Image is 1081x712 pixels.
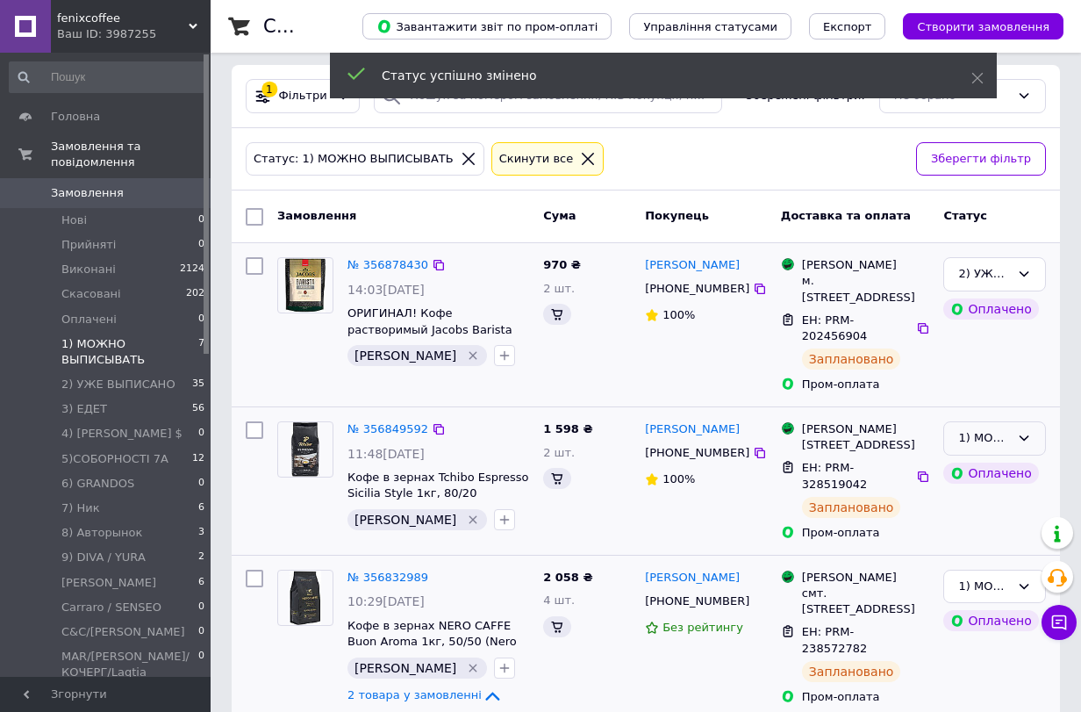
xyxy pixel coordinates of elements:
[277,570,333,626] a: Фото товару
[347,619,517,665] span: Кофе в зернах NERO CAFFE Buon Aroma 1кг, 50/50 (Nero caffe Black Aroma)
[192,377,204,392] span: 35
[347,306,512,369] a: ОРИГИНАЛ! Кофе растворимый Jacobs Barista Americano Американо 250г (новый дизайн)
[645,257,740,274] a: [PERSON_NAME]
[823,20,872,33] span: Експорт
[192,401,204,417] span: 56
[802,689,930,705] div: Пром-оплата
[802,497,901,518] div: Заплановано
[250,150,457,169] div: Статус: 1) МОЖНО ВЫПИСЫВАТЬ
[809,13,886,40] button: Експорт
[543,209,576,222] span: Cума
[180,262,204,277] span: 2124
[362,13,612,40] button: Завантажити звіт по пром-оплаті
[198,312,204,327] span: 0
[291,422,320,477] img: Фото товару
[543,571,592,584] span: 2 058 ₴
[496,150,577,169] div: Cкинути все
[277,421,333,478] a: Фото товару
[662,308,695,321] span: 100%
[1042,605,1077,640] button: Чат з покупцем
[943,463,1038,484] div: Оплачено
[943,298,1038,320] div: Оплачено
[802,625,867,655] span: ЕН: PRM-238572782
[61,377,175,392] span: 2) УЖЕ ВЫПИСАНО
[347,594,425,608] span: 10:29[DATE]
[903,13,1063,40] button: Створити замовлення
[61,550,146,565] span: 9) DIVA / YURA
[198,500,204,516] span: 6
[198,575,204,591] span: 6
[931,150,1031,169] span: Зберегти фільтр
[645,209,709,222] span: Покупець
[543,446,575,459] span: 2 шт.
[61,426,183,442] span: 4) [PERSON_NAME] $
[802,525,930,541] div: Пром-оплата
[347,571,428,584] a: № 356832989
[61,624,185,640] span: C&C/[PERSON_NAME]
[186,286,204,302] span: 202
[277,209,356,222] span: Замовлення
[802,661,901,682] div: Заплановано
[802,377,930,392] div: Пром-оплата
[629,13,791,40] button: Управління статусами
[51,185,124,201] span: Замовлення
[466,349,480,363] svg: Видалити мітку
[466,661,480,675] svg: Видалити мітку
[802,570,930,586] div: [PERSON_NAME]
[543,258,581,271] span: 970 ₴
[57,11,189,26] span: fenixcoffee
[641,277,753,300] div: [PHONE_NUMBER]
[61,500,100,516] span: 7) Ник
[802,461,867,491] span: ЕН: PRM-328519042
[347,688,482,701] span: 2 товара у замовленні
[645,421,740,438] a: [PERSON_NAME]
[61,336,198,368] span: 1) МОЖНО ВЫПИСЫВАТЬ
[347,422,428,435] a: № 356849592
[192,451,204,467] span: 12
[802,273,930,305] div: м. [STREET_ADDRESS]
[198,426,204,442] span: 0
[802,349,901,370] div: Заплановано
[376,18,598,34] span: Завантажити звіт по пром-оплаті
[61,649,198,680] span: MAR/[PERSON_NAME]/КОЧЕРГ/Laqtia
[261,82,277,97] div: 1
[641,590,753,613] div: [PHONE_NUMBER]
[802,437,930,453] div: [STREET_ADDRESS]
[61,476,134,492] span: 6) GRANDOS
[802,257,930,273] div: [PERSON_NAME]
[198,525,204,541] span: 3
[279,88,327,104] span: Фільтри
[61,312,117,327] span: Оплачені
[347,447,425,461] span: 11:48[DATE]
[641,442,753,464] div: [PHONE_NUMBER]
[61,525,142,541] span: 8) Авторынок
[543,282,575,295] span: 2 шт.
[347,471,529,516] span: Кофе в зернах Tchibo Espresso Sicilia Style 1кг, 80/20 [GEOGRAPHIC_DATA]
[662,472,695,485] span: 100%
[802,313,867,343] span: ЕН: PRM-202456904
[958,578,1010,596] div: 1) МОЖНО ВЫПИСЫВАТЬ
[958,429,1010,448] div: 1) МОЖНО ВЫПИСЫВАТЬ
[354,349,456,363] span: [PERSON_NAME]
[958,265,1010,284] div: 2) УЖЕ ВЫПИСАНО
[277,257,333,313] a: Фото товару
[9,61,206,93] input: Пошук
[61,286,121,302] span: Скасовані
[354,513,456,527] span: [PERSON_NAME]
[61,237,116,253] span: Прийняті
[57,26,211,42] div: Ваш ID: 3987255
[943,209,987,222] span: Статус
[198,212,204,228] span: 0
[802,586,930,617] div: смт. [STREET_ADDRESS]
[285,258,326,313] img: Фото товару
[645,570,740,586] a: [PERSON_NAME]
[943,610,1038,631] div: Оплачено
[198,476,204,492] span: 0
[354,661,456,675] span: [PERSON_NAME]
[198,624,204,640] span: 0
[290,571,321,625] img: Фото товару
[382,67,927,84] div: Статус успішно змінено
[198,649,204,680] span: 0
[61,575,156,591] span: [PERSON_NAME]
[781,209,911,222] span: Доставка та оплата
